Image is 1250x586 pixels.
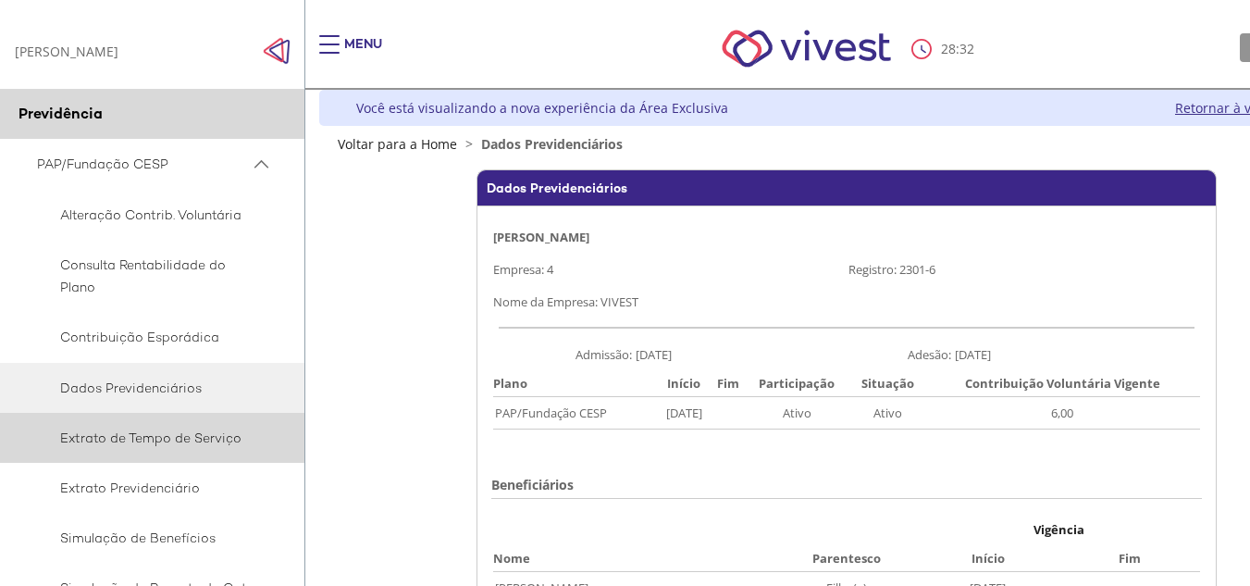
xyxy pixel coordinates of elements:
td: [PERSON_NAME] [491,220,1202,253]
span: Previdência [19,104,103,123]
div: Menu [344,35,382,72]
th: Fim [712,370,744,397]
span: 28 [941,40,956,57]
th: Plano [493,370,656,397]
td: Adesão: [811,338,954,370]
td: [DATE] [656,397,712,430]
span: Alteração Contrib. Voluntária [37,204,262,226]
span: Consulta Rentabilidade do Plano [37,254,262,298]
th: Parentesco [776,545,918,572]
a: Voltar para a Home [338,135,457,153]
span: PAP/Fundação CESP [37,153,250,176]
span: Contribuição Esporádica [37,326,262,348]
div: Você está visualizando a nova experiência da Área Exclusiva [356,99,728,117]
th: Fim [1058,545,1200,572]
span: Dados Previdenciários [37,377,262,399]
img: Vivest [701,9,911,88]
td: Ativo [850,397,924,430]
td: Admissão: [491,338,634,370]
span: Extrato Previdenciário [37,477,262,499]
td: PAP/Fundação CESP [493,397,656,430]
span: Click to close side navigation. [263,37,291,65]
td: [DATE] [634,338,811,370]
td: Ativo [744,397,851,430]
img: Fechar menu [263,37,291,65]
span: Extrato de Tempo de Serviço [37,427,262,449]
div: : [911,39,978,59]
td: Empresa: 4 [491,253,847,285]
div: Dados Previdenciários [476,169,1217,206]
th: Participação [744,370,851,397]
th: Início [917,545,1058,572]
th: Situação [850,370,924,397]
td: [DATE] [953,338,1202,370]
span: 32 [959,40,974,57]
td: Registro: 2301-6 [847,253,1202,285]
div: [PERSON_NAME] [15,43,118,60]
td: 6,00 [925,397,1200,430]
span: Simulação de Benefícios [37,527,262,549]
td: Vigência [917,513,1200,545]
th: Nome [493,545,776,572]
div: Beneficiários [491,476,1202,499]
td: Nome da Empresa: VIVEST [491,285,1202,318]
th: Contribuição Voluntária Vigente [925,370,1200,397]
span: > [461,135,477,153]
th: Início [656,370,712,397]
span: Dados Previdenciários [481,135,623,153]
